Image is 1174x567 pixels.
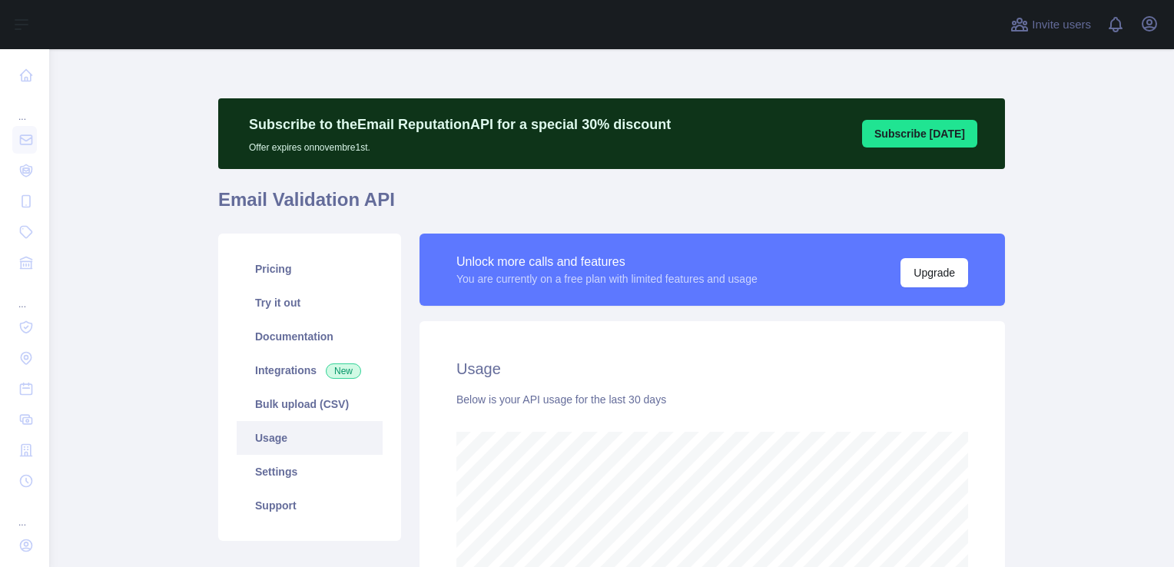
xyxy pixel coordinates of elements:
[1007,12,1094,37] button: Invite users
[326,363,361,379] span: New
[1032,16,1091,34] span: Invite users
[249,135,671,154] p: Offer expires on novembre 1st.
[237,353,383,387] a: Integrations New
[12,92,37,123] div: ...
[237,489,383,522] a: Support
[237,455,383,489] a: Settings
[237,286,383,320] a: Try it out
[456,253,758,271] div: Unlock more calls and features
[237,252,383,286] a: Pricing
[862,120,977,148] button: Subscribe [DATE]
[456,392,968,407] div: Below is your API usage for the last 30 days
[237,421,383,455] a: Usage
[456,271,758,287] div: You are currently on a free plan with limited features and usage
[237,387,383,421] a: Bulk upload (CSV)
[237,320,383,353] a: Documentation
[456,358,968,380] h2: Usage
[12,280,37,310] div: ...
[218,187,1005,224] h1: Email Validation API
[249,114,671,135] p: Subscribe to the Email Reputation API for a special 30 % discount
[12,498,37,529] div: ...
[900,258,968,287] button: Upgrade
